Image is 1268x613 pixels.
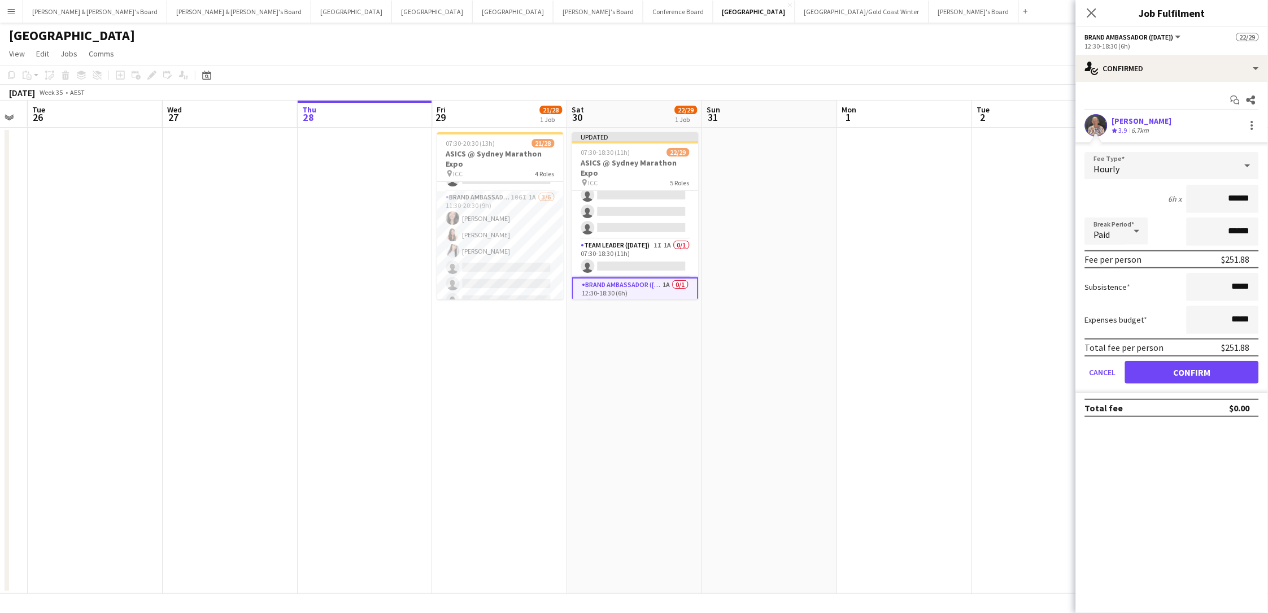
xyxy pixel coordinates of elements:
[56,46,82,61] a: Jobs
[5,46,29,61] a: View
[435,111,446,124] span: 29
[840,111,857,124] span: 1
[1125,361,1259,384] button: Confirm
[30,111,45,124] span: 26
[1236,33,1259,41] span: 22/29
[311,1,392,23] button: [GEOGRAPHIC_DATA]
[32,105,45,115] span: Tue
[473,1,554,23] button: [GEOGRAPHIC_DATA]
[1222,342,1250,353] div: $251.88
[667,148,690,156] span: 22/29
[572,277,699,318] app-card-role: Brand Ambassador ([DATE])1A0/112:30-18:30 (6h)
[437,132,564,299] app-job-card: 07:30-20:30 (13h)21/28ASICS @ Sydney Marathon Expo ICC4 Roles[PERSON_NAME][PERSON_NAME] [PERSON_N...
[842,105,857,115] span: Mon
[1112,116,1172,126] div: [PERSON_NAME]
[1085,42,1259,50] div: 12:30-18:30 (6h)
[1169,194,1182,204] div: 6h x
[975,111,990,124] span: 2
[446,139,495,147] span: 07:30-20:30 (13h)
[300,111,316,124] span: 28
[532,139,555,147] span: 21/28
[437,105,446,115] span: Fri
[1094,163,1120,175] span: Hourly
[570,111,585,124] span: 30
[32,46,54,61] a: Edit
[795,1,929,23] button: [GEOGRAPHIC_DATA]/Gold Coast Winter
[572,239,699,277] app-card-role: Team Leader ([DATE])1I1A0/107:30-18:30 (11h)
[392,1,473,23] button: [GEOGRAPHIC_DATA]
[581,148,630,156] span: 07:30-18:30 (11h)
[60,49,77,59] span: Jobs
[1076,55,1268,82] div: Confirmed
[1119,126,1127,134] span: 3.9
[1085,315,1148,325] label: Expenses budget
[9,49,25,59] span: View
[589,179,598,187] span: ICC
[675,106,698,114] span: 22/29
[541,115,562,124] div: 1 Job
[1085,361,1121,384] button: Cancel
[713,1,795,23] button: [GEOGRAPHIC_DATA]
[572,105,585,115] span: Sat
[9,27,135,44] h1: [GEOGRAPHIC_DATA]
[1230,402,1250,414] div: $0.00
[572,132,699,141] div: Updated
[1076,6,1268,20] h3: Job Fulfilment
[167,1,311,23] button: [PERSON_NAME] & [PERSON_NAME]'s Board
[302,105,316,115] span: Thu
[37,88,66,97] span: Week 35
[165,111,182,124] span: 27
[572,132,699,299] app-job-card: Updated07:30-18:30 (11h)22/29ASICS @ Sydney Marathon Expo ICC5 Roles[PERSON_NAME][PERSON_NAME] Te...
[535,169,555,178] span: 4 Roles
[1085,282,1131,292] label: Subsistence
[167,105,182,115] span: Wed
[23,1,167,23] button: [PERSON_NAME] & [PERSON_NAME]'s Board
[707,105,721,115] span: Sun
[89,49,114,59] span: Comms
[1085,33,1174,41] span: Brand Ambassador (Saturday)
[437,149,564,169] h3: ASICS @ Sydney Marathon Expo
[1085,342,1164,353] div: Total fee per person
[643,1,713,23] button: Conference Board
[554,1,643,23] button: [PERSON_NAME]'s Board
[1085,33,1183,41] button: Brand Ambassador ([DATE])
[70,88,85,97] div: AEST
[1130,126,1152,136] div: 6.7km
[84,46,119,61] a: Comms
[676,115,697,124] div: 1 Job
[1222,254,1250,265] div: $251.88
[454,169,463,178] span: ICC
[572,158,699,178] h3: ASICS @ Sydney Marathon Expo
[705,111,721,124] span: 31
[670,179,690,187] span: 5 Roles
[1085,254,1142,265] div: Fee per person
[977,105,990,115] span: Tue
[9,87,35,98] div: [DATE]
[929,1,1019,23] button: [PERSON_NAME]'s Board
[1085,402,1123,414] div: Total fee
[437,191,564,311] app-card-role: Brand Ambassador ([PERSON_NAME])106I1A3/611:30-20:30 (9h)[PERSON_NAME][PERSON_NAME][PERSON_NAME]
[540,106,563,114] span: 21/28
[36,49,49,59] span: Edit
[1094,229,1110,240] span: Paid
